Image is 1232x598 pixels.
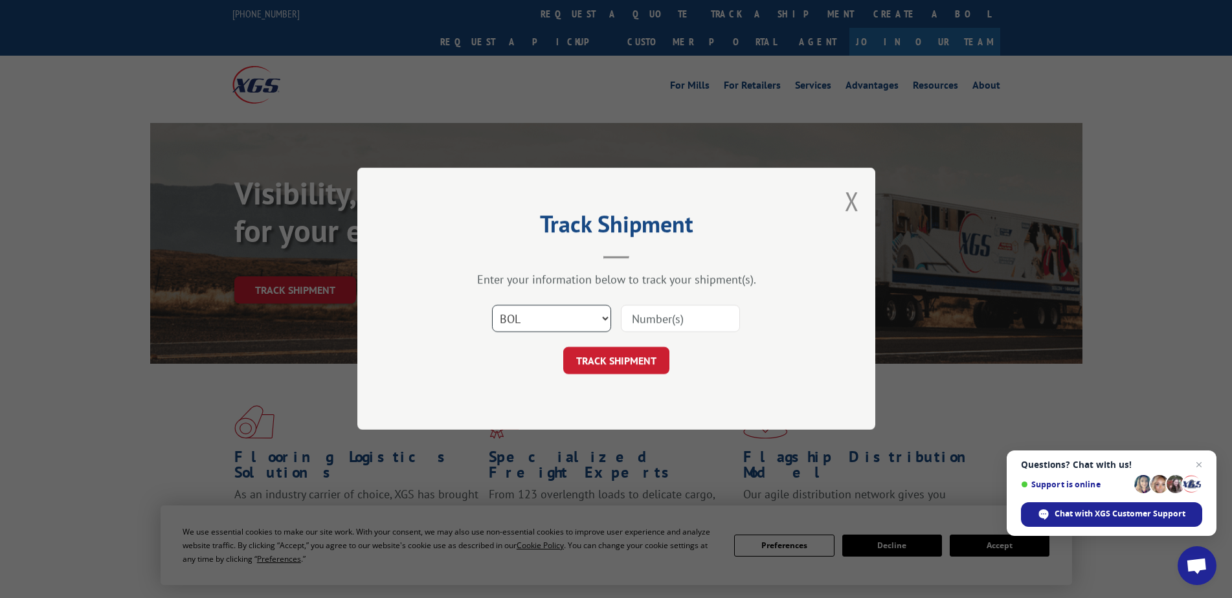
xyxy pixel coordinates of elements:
[1191,457,1207,472] span: Close chat
[422,215,811,239] h2: Track Shipment
[621,305,740,333] input: Number(s)
[563,348,669,375] button: TRACK SHIPMENT
[422,272,811,287] div: Enter your information below to track your shipment(s).
[1055,508,1185,520] span: Chat with XGS Customer Support
[1021,460,1202,470] span: Questions? Chat with us!
[845,184,859,218] button: Close modal
[1021,502,1202,527] div: Chat with XGS Customer Support
[1178,546,1216,585] div: Open chat
[1021,480,1130,489] span: Support is online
